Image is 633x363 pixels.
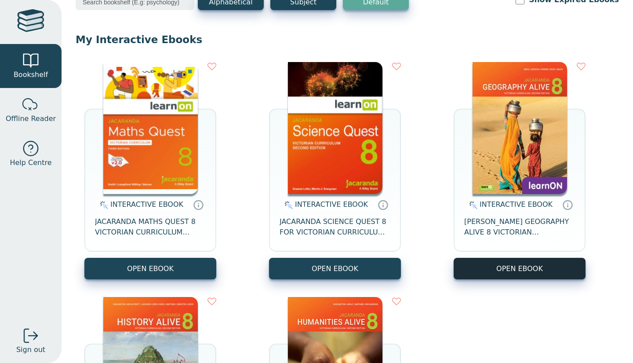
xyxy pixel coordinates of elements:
span: JACARANDA MATHS QUEST 8 VICTORIAN CURRICULUM LEARNON EBOOK 3E [95,216,206,238]
span: INTERACTIVE EBOOK [110,200,183,209]
img: interactive.svg [466,200,477,210]
span: INTERACTIVE EBOOK [480,200,553,209]
span: Help Centre [10,158,51,168]
span: Bookshelf [14,70,48,80]
a: Interactive eBooks are accessed online via the publisher’s portal. They contain interactive resou... [562,199,573,210]
a: Interactive eBooks are accessed online via the publisher’s portal. They contain interactive resou... [378,199,388,210]
span: INTERACTIVE EBOOK [295,200,368,209]
span: [PERSON_NAME] GEOGRAPHY ALIVE 8 VICTORIAN CURRICULUM LEARNON EBOOK 2E [464,216,575,238]
button: OPEN EBOOK [454,258,586,279]
button: OPEN EBOOK [269,258,401,279]
img: interactive.svg [282,200,293,210]
span: Sign out [16,345,45,355]
button: OPEN EBOOK [84,258,216,279]
span: JACARANDA SCIENCE QUEST 8 FOR VICTORIAN CURRICULUM LEARNON 2E EBOOK [280,216,390,238]
img: fffb2005-5288-ea11-a992-0272d098c78b.png [288,62,382,194]
img: interactive.svg [97,200,108,210]
a: Interactive eBooks are accessed online via the publisher’s portal. They contain interactive resou... [193,199,204,210]
p: My Interactive Ebooks [76,33,619,46]
span: Offline Reader [6,114,56,124]
img: 5407fe0c-7f91-e911-a97e-0272d098c78b.jpg [473,62,567,194]
img: c004558a-e884-43ec-b87a-da9408141e80.jpg [103,62,198,194]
